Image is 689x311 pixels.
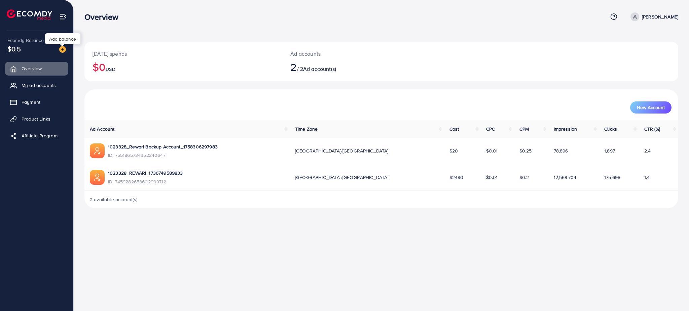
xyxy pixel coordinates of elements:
span: $0.01 [486,147,498,154]
span: $0.5 [7,44,21,54]
span: My ad accounts [22,82,56,89]
span: 78,896 [554,147,568,154]
span: 2.4 [644,147,651,154]
span: Ecomdy Balance [7,37,44,44]
span: $20 [449,147,458,154]
span: ID: 7551865734352240647 [108,152,218,159]
span: CPC [486,126,495,132]
img: image [59,46,66,53]
a: 1023328_REWARI_1736749589833 [108,170,183,176]
h2: / 2 [290,60,423,73]
span: $0.25 [519,147,532,154]
p: [DATE] spends [93,50,274,58]
span: [GEOGRAPHIC_DATA]/[GEOGRAPHIC_DATA] [295,147,389,154]
span: 12,569,704 [554,174,577,181]
a: My ad accounts [5,79,68,92]
span: USD [106,66,115,73]
iframe: Chat [660,281,684,306]
span: Overview [22,65,42,72]
span: Clicks [604,126,617,132]
h3: Overview [84,12,124,22]
p: [PERSON_NAME] [642,13,678,21]
span: ID: 7459282658602909712 [108,178,183,185]
span: 2 [290,59,297,75]
div: Add balance [45,33,80,44]
a: 1023328_Rewari Backup Account_1758306297983 [108,143,218,150]
span: 175,698 [604,174,620,181]
span: [GEOGRAPHIC_DATA]/[GEOGRAPHIC_DATA] [295,174,389,181]
a: Overview [5,62,68,75]
span: Product Links [22,116,50,122]
span: Affiliate Program [22,132,58,139]
p: Ad accounts [290,50,423,58]
span: CTR (%) [644,126,660,132]
span: $0.2 [519,174,529,181]
span: $2480 [449,174,464,181]
span: CPM [519,126,529,132]
span: Time Zone [295,126,318,132]
a: Product Links [5,112,68,126]
a: [PERSON_NAME] [628,12,678,21]
img: ic-ads-acc.e4c84228.svg [90,170,105,185]
span: New Account [637,105,665,110]
img: logo [7,9,52,20]
span: Payment [22,99,40,105]
img: ic-ads-acc.e4c84228.svg [90,143,105,158]
a: Payment [5,95,68,109]
span: Ad Account [90,126,115,132]
span: Ad account(s) [303,65,336,73]
span: 1,897 [604,147,615,154]
img: menu [59,13,67,20]
span: Impression [554,126,577,132]
button: New Account [630,101,672,114]
a: Affiliate Program [5,129,68,142]
span: 1.4 [644,174,650,181]
span: Cost [449,126,459,132]
span: $0.01 [486,174,498,181]
span: 2 available account(s) [90,196,138,203]
h2: $0 [93,60,274,73]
